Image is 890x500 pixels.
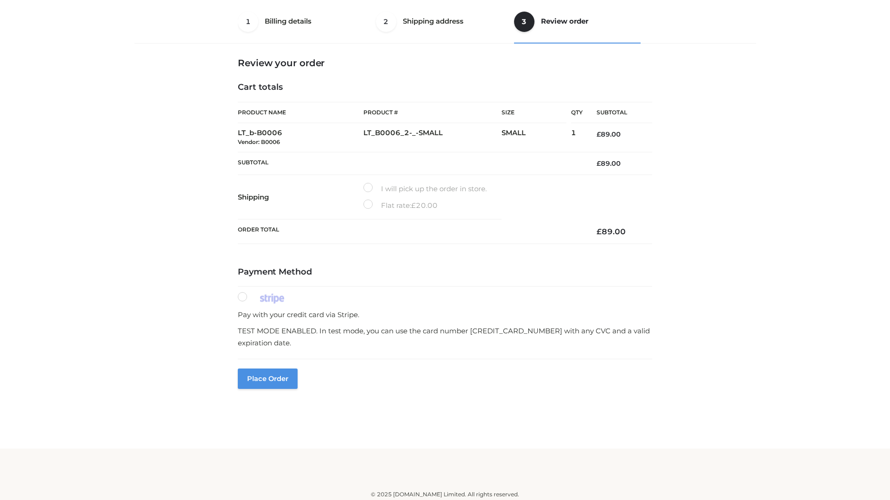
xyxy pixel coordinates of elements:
bdi: 20.00 [411,201,438,210]
th: Shipping [238,175,363,219]
th: Subtotal [238,152,583,175]
th: Size [502,102,566,123]
p: Pay with your credit card via Stripe. [238,309,652,321]
span: £ [597,130,601,138]
label: I will pick up the order in store. [363,183,487,195]
bdi: 89.00 [597,159,621,168]
th: Product Name [238,102,363,123]
td: SMALL [502,123,571,152]
th: Subtotal [583,102,652,123]
span: £ [411,201,416,210]
bdi: 89.00 [597,130,621,138]
span: £ [597,227,602,236]
td: 1 [571,123,583,152]
h3: Review your order [238,57,652,69]
span: £ [597,159,601,168]
th: Order Total [238,219,583,244]
td: LT_B0006_2-_-SMALL [363,123,502,152]
h4: Cart totals [238,82,652,93]
label: Flat rate: [363,200,438,212]
bdi: 89.00 [597,227,626,236]
small: Vendor: B0006 [238,138,280,145]
p: TEST MODE ENABLED. In test mode, you can use the card number [CREDIT_CARD_NUMBER] with any CVC an... [238,325,652,349]
th: Qty [571,102,583,123]
h4: Payment Method [238,267,652,277]
div: © 2025 [DOMAIN_NAME] Limited. All rights reserved. [138,490,752,499]
th: Product # [363,102,502,123]
td: LT_b-B0006 [238,123,363,152]
button: Place order [238,369,298,389]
